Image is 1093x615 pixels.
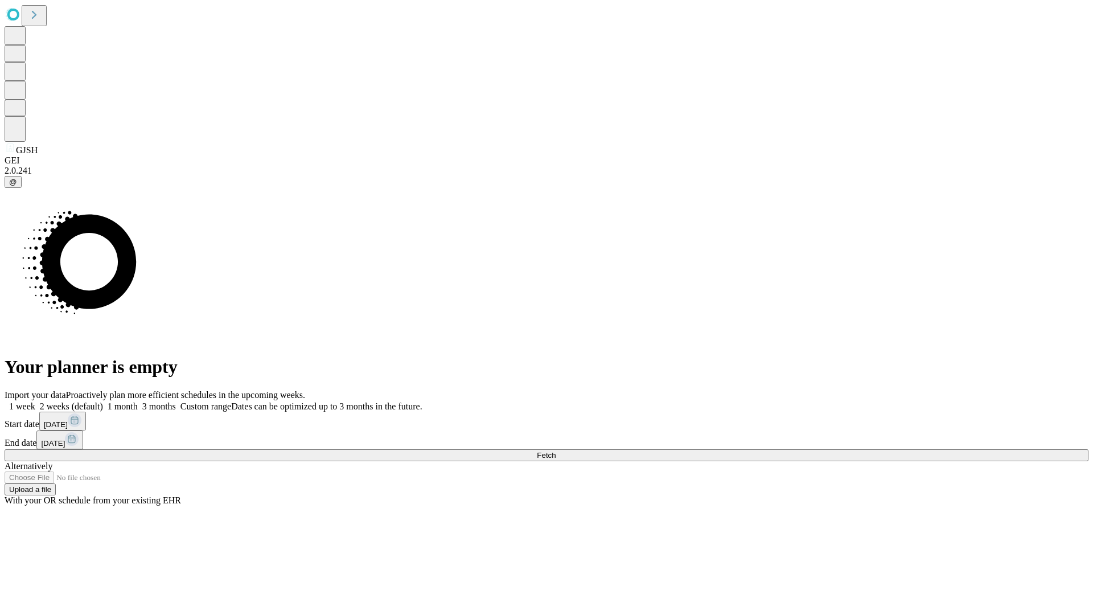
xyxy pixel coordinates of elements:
div: 2.0.241 [5,166,1088,176]
button: Fetch [5,449,1088,461]
button: [DATE] [39,412,86,430]
h1: Your planner is empty [5,356,1088,378]
span: 1 month [108,401,138,411]
span: [DATE] [41,439,65,448]
span: [DATE] [44,420,68,429]
span: GJSH [16,145,38,155]
button: [DATE] [36,430,83,449]
span: Dates can be optimized up to 3 months in the future. [231,401,422,411]
span: 1 week [9,401,35,411]
div: GEI [5,155,1088,166]
button: @ [5,176,22,188]
span: Alternatively [5,461,52,471]
span: Fetch [537,451,556,460]
span: @ [9,178,17,186]
span: 3 months [142,401,176,411]
div: Start date [5,412,1088,430]
span: Import your data [5,390,66,400]
span: Proactively plan more efficient schedules in the upcoming weeks. [66,390,305,400]
button: Upload a file [5,483,56,495]
span: 2 weeks (default) [40,401,103,411]
div: End date [5,430,1088,449]
span: With your OR schedule from your existing EHR [5,495,181,505]
span: Custom range [180,401,231,411]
